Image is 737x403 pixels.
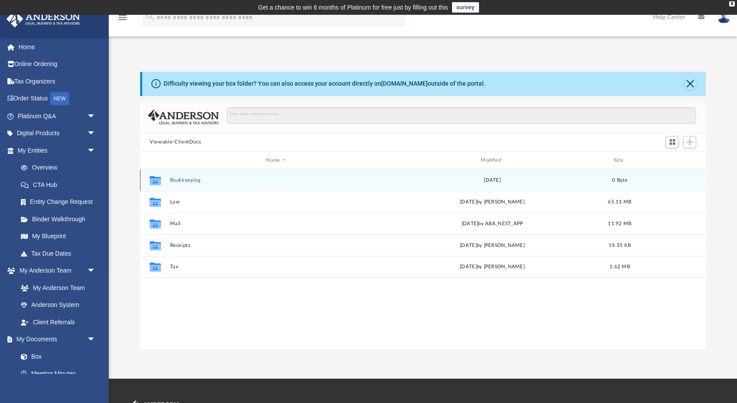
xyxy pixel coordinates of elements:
a: My Blueprint [12,228,104,245]
button: Switch to Grid View [666,136,679,148]
div: NEW [50,92,69,105]
button: Mail [170,221,382,226]
div: grid [140,169,706,350]
div: id [144,157,166,164]
span: arrow_drop_down [87,142,104,160]
a: Client Referrals [12,313,104,331]
a: Entity Change Request [12,193,109,211]
a: Platinum Q&Aarrow_drop_down [6,107,109,125]
div: Difficulty viewing your box folder? You can also access your account directly on outside of the p... [164,79,486,88]
a: Home [6,38,109,56]
img: User Pic [717,11,730,23]
div: id [641,157,702,164]
span: 0 Byte [612,178,627,183]
a: Online Ordering [6,56,109,73]
a: My Anderson Teamarrow_drop_down [6,262,104,280]
a: My Anderson Team [12,279,100,296]
button: Add [683,136,696,148]
a: Box [12,348,100,365]
button: Close [684,78,697,90]
span: arrow_drop_down [87,262,104,280]
a: [DOMAIN_NAME] [381,80,428,87]
div: Size [603,157,637,164]
i: menu [117,12,128,23]
span: 65.13 MB [608,200,632,204]
a: Meeting Minutes [12,365,104,383]
a: Order StatusNEW [6,90,109,108]
button: Receipts [170,243,382,248]
i: search [145,12,155,21]
span: 11.92 MB [608,221,632,226]
span: 1.62 MB [610,265,630,270]
div: [DATE] [386,177,599,184]
span: arrow_drop_down [87,331,104,349]
a: Digital Productsarrow_drop_down [6,125,109,142]
div: Name [170,157,382,164]
button: Tax [170,264,382,270]
input: Search files and folders [227,107,696,124]
a: My Entitiesarrow_drop_down [6,142,109,159]
img: Anderson Advisors Platinum Portal [4,10,83,27]
div: [DATE] by [PERSON_NAME] [386,198,599,206]
a: Tax Due Dates [12,245,109,262]
a: Anderson System [12,296,104,314]
a: Overview [12,159,109,177]
div: [DATE] by [PERSON_NAME] [386,263,599,271]
span: arrow_drop_down [87,107,104,125]
div: Modified [386,157,599,164]
a: CTA Hub [12,176,109,193]
a: Tax Organizers [6,73,109,90]
span: arrow_drop_down [87,125,104,143]
div: Get a chance to win 6 months of Platinum for free just by filling out this [258,2,448,13]
div: [DATE] by ABA_NEST_APP [386,220,599,228]
button: Law [170,199,382,205]
a: Binder Walkthrough [12,210,109,228]
button: Bookkeeping [170,177,382,183]
span: 19.35 KB [609,243,631,248]
div: close [729,1,735,7]
a: menu [117,17,128,23]
button: Viewable-ClientDocs [150,138,201,146]
a: survey [452,2,479,13]
a: My Documentsarrow_drop_down [6,331,104,348]
div: [DATE] by [PERSON_NAME] [386,242,599,250]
